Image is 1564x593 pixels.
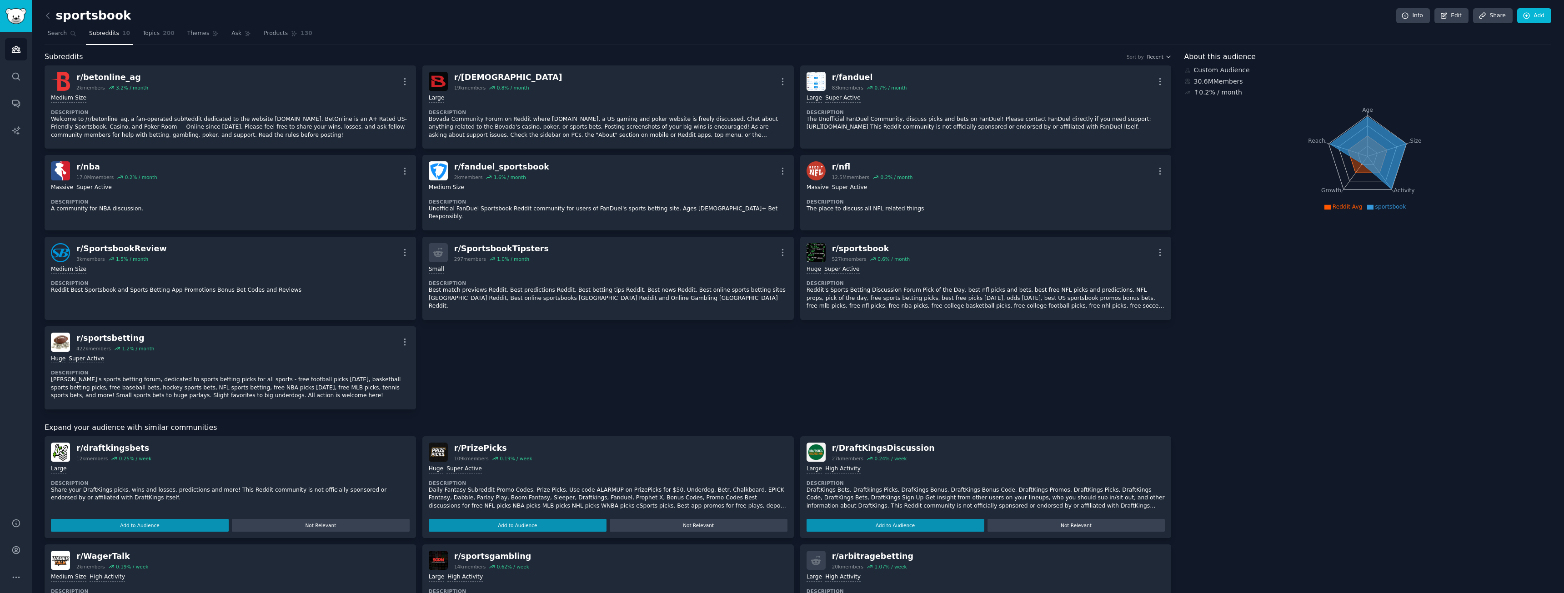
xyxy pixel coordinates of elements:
div: r/ arbitragebetting [832,551,913,562]
div: r/ [DEMOGRAPHIC_DATA] [454,72,562,83]
div: 12.5M members [832,174,869,180]
img: sportsbook [807,243,826,262]
a: Share [1473,8,1512,24]
div: Custom Audience [1184,65,1552,75]
div: 3.2 % / month [116,85,148,91]
div: r/ SportsbookReview [76,243,167,254]
div: 30.6M Members [1184,77,1552,86]
img: Bovada [429,72,448,91]
div: Huge [51,355,65,364]
button: Add to Audience [429,519,607,532]
p: Daily Fantasy Subreddit Promo Codes, Prize Picks, Use code ALARMUP on PrizePicks for $50, Underdo... [429,486,787,510]
a: Subreddits10 [86,26,133,45]
div: r/ SportsbookTipsters [454,243,549,254]
div: High Activity [90,573,125,582]
div: 0.62 % / week [497,563,529,570]
span: Recent [1147,54,1163,60]
div: 17.0M members [76,174,114,180]
div: Super Active [446,465,482,473]
a: r/SportsbookTipsters297members1.0% / monthSmallDescriptionBest match previews Reddit, Best predic... [422,237,794,320]
a: Add [1517,8,1551,24]
a: fanduelr/fanduel83kmembers0.7% / monthLargeSuper ActiveDescriptionThe Unofficial FanDuel Communit... [800,65,1172,149]
dt: Description [807,199,1165,205]
div: r/ betonline_ag [76,72,148,83]
img: betonline_ag [51,72,70,91]
div: 2k members [76,85,105,91]
div: Large [51,465,66,473]
div: 12k members [76,455,108,462]
p: Unofficial FanDuel Sportsbook Reddit community for users of FanDuel's sports betting site. Ages [... [429,205,787,221]
div: 527k members [832,256,867,262]
tspan: Size [1410,137,1421,144]
a: Edit [1434,8,1469,24]
span: 10 [122,30,130,38]
div: Large [429,94,444,103]
p: The place to discuss all NFL related things [807,205,1165,213]
span: 130 [301,30,312,38]
div: 0.7 % / month [874,85,907,91]
div: Large [807,573,822,582]
img: nba [51,161,70,180]
dt: Description [51,480,410,486]
div: 1.0 % / month [497,256,529,262]
div: r/ fanduel_sportsbook [454,161,549,173]
div: 0.6 % / month [877,256,910,262]
button: Add to Audience [807,519,984,532]
div: High Activity [825,465,861,473]
dt: Description [51,280,410,286]
img: sportsbetting [51,333,70,352]
p: DraftKings Bets, Draftkings Picks, DrafKings Bonus, DraftKings Bonus Code, DraftKings Promos, Dra... [807,486,1165,510]
button: Not Relevant [988,519,1165,532]
div: r/ sportsbook [832,243,910,254]
a: Ask [228,26,254,45]
a: betonline_agr/betonline_ag2kmembers3.2% / monthMedium SizeDescriptionWelcome to /r/betonline_ag, ... [45,65,416,149]
p: The Unofficial FanDuel Community, discuss picks and bets on FanDuel! Please contact FanDuel direc... [807,115,1165,131]
a: Search [45,26,80,45]
a: Info [1396,8,1430,24]
a: nflr/nfl12.5Mmembers0.2% / monthMassiveSuper ActiveDescriptionThe place to discuss all NFL relate... [800,155,1172,230]
div: 1.07 % / week [874,563,907,570]
a: fanduel_sportsbookr/fanduel_sportsbook2kmembers1.6% / monthMedium SizeDescriptionUnofficial FanDu... [422,155,794,230]
span: About this audience [1184,51,1256,63]
div: 422k members [76,345,111,352]
img: sportsgambling [429,551,448,570]
div: Large [429,573,444,582]
p: Best match previews Reddit, Best predictions Reddit, Best betting tips Reddit, Best news Reddit, ... [429,286,787,310]
dt: Description [807,480,1165,486]
div: Massive [807,184,829,192]
div: r/ WagerTalk [76,551,148,562]
div: Sort by [1127,54,1144,60]
div: Large [807,465,822,473]
a: Bovadar/[DEMOGRAPHIC_DATA]19kmembers0.8% / monthLargeDescriptionBovada Community Forum on Reddit ... [422,65,794,149]
button: Not Relevant [610,519,787,532]
div: 14k members [454,563,486,570]
img: PrizePicks [429,443,448,462]
div: 19k members [454,85,486,91]
img: nfl [807,161,826,180]
div: r/ draftkingsbets [76,443,151,454]
span: Ask [231,30,241,38]
img: fanduel [807,72,826,91]
div: r/ nfl [832,161,913,173]
dt: Description [807,109,1165,115]
div: Huge [429,465,443,473]
div: 20k members [832,563,863,570]
div: 109k members [454,455,489,462]
p: Reddit's Sports Betting Discussion Forum Pick of the Day, best nfl picks and bets, best free NFL ... [807,286,1165,310]
tspan: Activity [1394,187,1414,194]
tspan: Age [1362,107,1373,113]
div: Super Active [825,94,861,103]
div: r/ PrizePicks [454,443,532,454]
div: Medium Size [51,573,86,582]
a: sportsbookr/sportsbook527kmembers0.6% / monthHugeSuper ActiveDescriptionReddit's Sports Betting D... [800,237,1172,320]
div: 1.2 % / month [122,345,154,352]
span: Expand your audience with similar communities [45,422,217,434]
dt: Description [429,109,787,115]
p: Bovada Community Forum on Reddit where [DOMAIN_NAME], a US gaming and poker website is freely dis... [429,115,787,140]
dt: Description [807,280,1165,286]
div: Super Active [76,184,112,192]
button: Add to Audience [51,519,229,532]
div: r/ nba [76,161,157,173]
img: fanduel_sportsbook [429,161,448,180]
div: 0.8 % / month [497,85,529,91]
